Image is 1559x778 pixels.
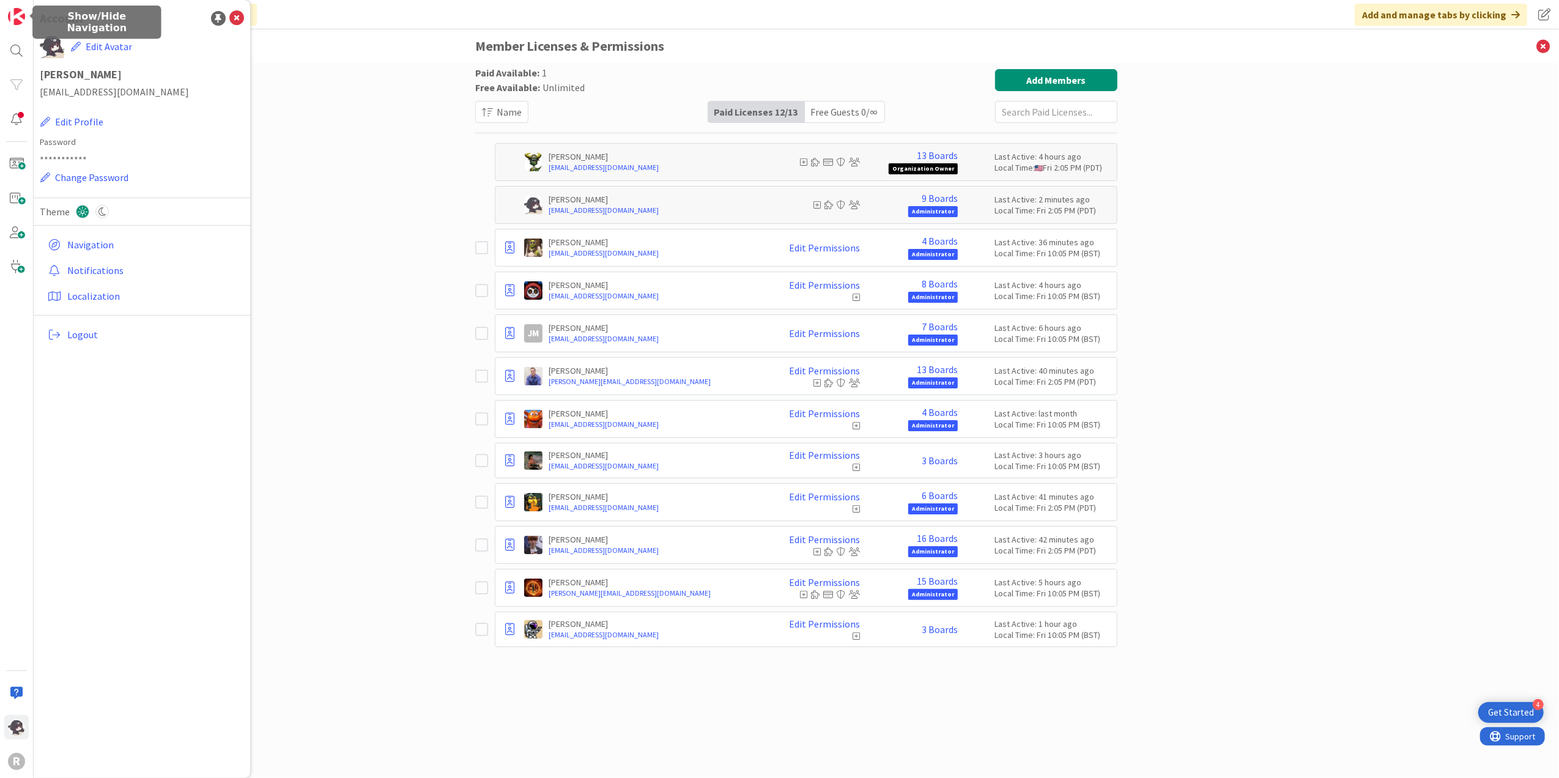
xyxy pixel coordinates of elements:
[549,545,762,556] a: [EMAIL_ADDRESS][DOMAIN_NAME]
[994,577,1111,588] div: Last Active: 5 hours ago
[549,291,762,302] a: [EMAIL_ADDRESS][DOMAIN_NAME]
[40,136,244,149] label: Password
[908,377,958,388] span: Administrator
[549,629,762,640] a: [EMAIL_ADDRESS][DOMAIN_NAME]
[994,333,1111,344] div: Local Time: Fri 10:05 PM (BST)
[549,491,762,502] p: [PERSON_NAME]
[549,588,762,599] a: [PERSON_NAME][EMAIL_ADDRESS][DOMAIN_NAME]
[549,280,762,291] p: [PERSON_NAME]
[994,408,1111,419] div: Last Active: last month
[789,242,860,253] a: Edit Permissions
[922,321,958,332] a: 7 Boards
[789,280,860,291] a: Edit Permissions
[908,335,958,346] span: Administrator
[922,490,958,501] a: 6 Boards
[549,502,762,513] a: [EMAIL_ADDRESS][DOMAIN_NAME]
[524,239,543,257] img: DG
[475,29,1117,63] h3: Member Licenses & Permissions
[994,502,1111,513] div: Local Time: Fri 2:05 PM (PDT)
[994,162,1111,173] div: Local Time: Fri 2:05 PM (PDT)
[524,196,543,214] img: KN
[994,629,1111,640] div: Local Time: Fri 10:05 PM (BST)
[43,259,244,281] a: Notifications
[549,205,762,216] a: [EMAIL_ADDRESS][DOMAIN_NAME]
[524,451,543,470] img: MW
[789,577,860,588] a: Edit Permissions
[917,364,958,375] a: 13 Boards
[994,237,1111,248] div: Last Active: 36 minutes ago
[908,249,958,260] span: Administrator
[67,327,239,342] span: Logout
[549,618,762,629] p: [PERSON_NAME]
[70,34,133,59] button: Edit Avatar
[524,579,543,597] img: TR
[549,237,762,248] p: [PERSON_NAME]
[549,450,762,461] p: [PERSON_NAME]
[549,194,762,205] p: [PERSON_NAME]
[994,248,1111,259] div: Local Time: Fri 10:05 PM (BST)
[908,589,958,600] span: Administrator
[908,206,958,217] span: Administrator
[994,291,1111,302] div: Local Time: Fri 10:05 PM (BST)
[542,67,547,79] span: 1
[549,333,762,344] a: [EMAIL_ADDRESS][DOMAIN_NAME]
[497,105,522,119] span: Name
[922,235,958,246] a: 4 Boards
[524,367,543,385] img: JG
[789,328,860,339] a: Edit Permissions
[43,234,244,256] a: Navigation
[922,278,958,289] a: 8 Boards
[789,618,860,629] a: Edit Permissions
[994,194,1111,205] div: Last Active: 2 minutes ago
[994,450,1111,461] div: Last Active: 3 hours ago
[26,2,56,17] span: Support
[549,151,762,162] p: [PERSON_NAME]
[40,204,70,219] span: Theme
[1035,165,1043,171] img: us.png
[8,8,25,25] img: Visit kanbanzone.com
[524,536,543,554] img: ML
[8,753,25,770] div: R
[475,101,528,123] button: Name
[994,376,1111,387] div: Local Time: Fri 2:05 PM (PDT)
[40,34,64,58] img: KN
[994,545,1111,556] div: Local Time: Fri 2:05 PM (PDT)
[789,365,860,376] a: Edit Permissions
[995,69,1117,91] button: Add Members
[475,67,539,79] span: Paid Available:
[917,576,958,587] a: 15 Boards
[524,281,543,300] img: JS
[789,491,860,502] a: Edit Permissions
[43,285,244,307] a: Localization
[995,101,1117,123] input: Search Paid Licenses...
[908,420,958,431] span: Administrator
[922,407,958,418] a: 4 Boards
[805,102,884,122] div: Free Guests 0 / ∞
[40,169,129,185] button: Change Password
[922,624,958,635] a: 3 Boards
[549,419,762,430] a: [EMAIL_ADDRESS][DOMAIN_NAME]
[994,461,1111,472] div: Local Time: Fri 10:05 PM (BST)
[708,102,805,122] div: Paid Licenses 12 / 13
[549,408,762,419] p: [PERSON_NAME]
[994,618,1111,629] div: Last Active: 1 hour ago
[994,280,1111,291] div: Last Active: 4 hours ago
[40,84,244,99] span: [EMAIL_ADDRESS][DOMAIN_NAME]
[524,324,543,343] div: JM
[994,534,1111,545] div: Last Active: 42 minutes ago
[789,408,860,419] a: Edit Permissions
[40,69,244,81] h1: [PERSON_NAME]
[40,114,104,130] button: Edit Profile
[994,419,1111,430] div: Local Time: Fri 10:05 PM (BST)
[549,162,762,173] a: [EMAIL_ADDRESS][DOMAIN_NAME]
[524,620,543,639] img: TM
[994,205,1111,216] div: Local Time: Fri 2:05 PM (PDT)
[524,153,543,171] img: NC
[908,503,958,514] span: Administrator
[37,10,156,34] h5: Show/Hide Navigation
[549,577,762,588] p: [PERSON_NAME]
[789,450,860,461] a: Edit Permissions
[908,292,958,303] span: Administrator
[549,461,762,472] a: [EMAIL_ADDRESS][DOMAIN_NAME]
[922,193,958,204] a: 9 Boards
